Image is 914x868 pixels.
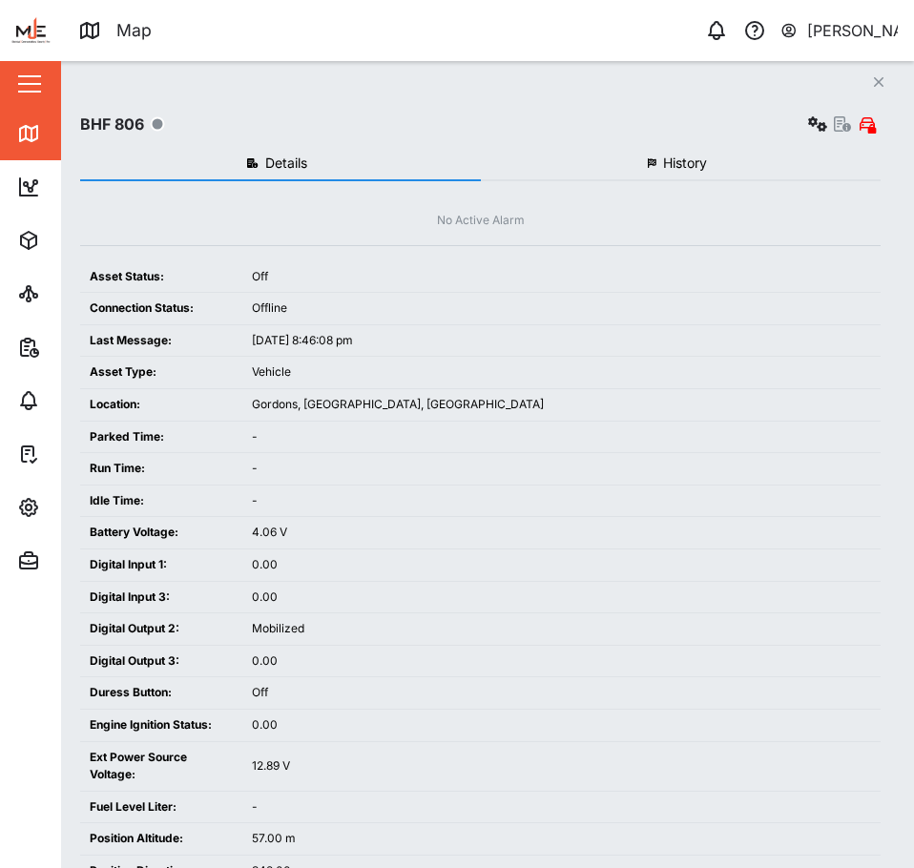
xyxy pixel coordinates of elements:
div: Asset Type: [90,363,233,382]
div: 0.00 [252,556,871,574]
div: 4.06 V [252,524,871,542]
div: Dashboard [50,176,135,197]
div: 0.00 [252,716,871,734]
div: Sites [50,283,95,304]
div: Alarms [50,390,109,411]
div: Battery Voltage: [90,524,233,542]
div: 0.00 [252,652,871,671]
div: Duress Button: [90,684,233,702]
div: - [252,460,871,478]
div: BHF 806 [80,113,144,136]
div: Mobilized [252,620,871,638]
div: Assets [50,230,109,251]
div: 57.00 m [252,830,871,848]
div: Last Message: [90,332,233,350]
div: Digital Input 3: [90,589,233,607]
div: Admin [50,550,106,571]
div: Asset Status: [90,268,233,286]
div: Gordons, [GEOGRAPHIC_DATA], [GEOGRAPHIC_DATA] [252,396,871,414]
span: Details [265,156,307,170]
div: Location: [90,396,233,414]
div: Idle Time: [90,492,233,510]
div: Vehicle [252,363,871,382]
div: Digital Output 3: [90,652,233,671]
div: Parked Time: [90,428,233,446]
div: Offline [252,300,871,318]
div: Settings [50,497,117,518]
div: [PERSON_NAME] [807,19,899,43]
button: [PERSON_NAME] [779,17,899,44]
span: History [663,156,707,170]
div: Map [50,123,93,144]
div: - [252,492,871,510]
div: 0.00 [252,589,871,607]
div: Reports [50,337,114,358]
div: [DATE] 8:46:08 pm [252,332,871,350]
div: Off [252,684,871,702]
div: Connection Status: [90,300,233,318]
div: Run Time: [90,460,233,478]
div: Tasks [50,444,102,465]
div: Digital Input 1: [90,556,233,574]
div: Engine Ignition Status: [90,716,233,734]
div: 12.89 V [252,757,871,775]
img: Main Logo [10,10,52,52]
div: No Active Alarm [437,212,525,230]
div: Map [116,17,152,43]
div: Position Altitude: [90,830,233,848]
div: Off [252,268,871,286]
div: Digital Output 2: [90,620,233,638]
div: - [252,428,871,446]
div: Ext Power Source Voltage: [90,749,233,784]
div: Fuel Level Liter: [90,798,233,816]
div: - [252,798,871,816]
